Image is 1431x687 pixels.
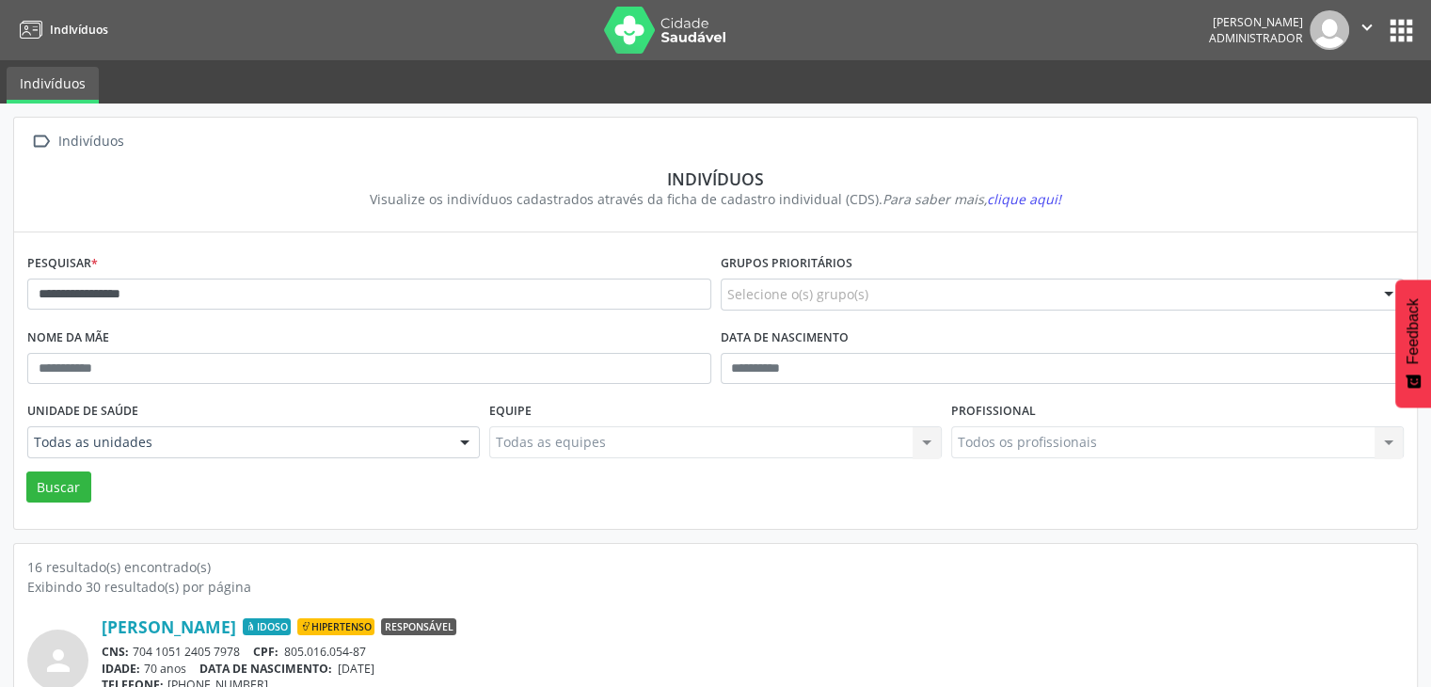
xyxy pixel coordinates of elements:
[102,661,1404,677] div: 70 anos
[882,190,1061,208] i: Para saber mais,
[1310,10,1349,50] img: img
[41,644,75,678] i: person
[199,661,332,677] span: DATA DE NASCIMENTO:
[27,249,98,279] label: Pesquisar
[27,324,109,353] label: Nome da mãe
[27,128,127,155] a:  Indivíduos
[297,618,374,635] span: Hipertenso
[34,433,441,452] span: Todas as unidades
[27,577,1404,597] div: Exibindo 30 resultado(s) por página
[27,128,55,155] i: 
[102,616,236,637] a: [PERSON_NAME]
[102,644,129,660] span: CNS:
[338,661,374,677] span: [DATE]
[55,128,127,155] div: Indivíduos
[1209,30,1303,46] span: Administrador
[727,284,868,304] span: Selecione o(s) grupo(s)
[1209,14,1303,30] div: [PERSON_NAME]
[1405,298,1422,364] span: Feedback
[243,618,291,635] span: Idoso
[1349,10,1385,50] button: 
[951,397,1036,426] label: Profissional
[489,397,532,426] label: Equipe
[13,14,108,45] a: Indivíduos
[40,168,1391,189] div: Indivíduos
[1395,280,1431,407] button: Feedback - Mostrar pesquisa
[284,644,366,660] span: 805.016.054-87
[381,618,456,635] span: Responsável
[102,644,1404,660] div: 704 1051 2405 7978
[50,22,108,38] span: Indivíduos
[1357,17,1377,38] i: 
[26,471,91,503] button: Buscar
[987,190,1061,208] span: clique aqui!
[102,661,140,677] span: IDADE:
[721,249,852,279] label: Grupos prioritários
[27,397,138,426] label: Unidade de saúde
[253,644,278,660] span: CPF:
[7,67,99,104] a: Indivíduos
[27,557,1404,577] div: 16 resultado(s) encontrado(s)
[1385,14,1418,47] button: apps
[40,189,1391,209] div: Visualize os indivíduos cadastrados através da ficha de cadastro individual (CDS).
[721,324,849,353] label: Data de nascimento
